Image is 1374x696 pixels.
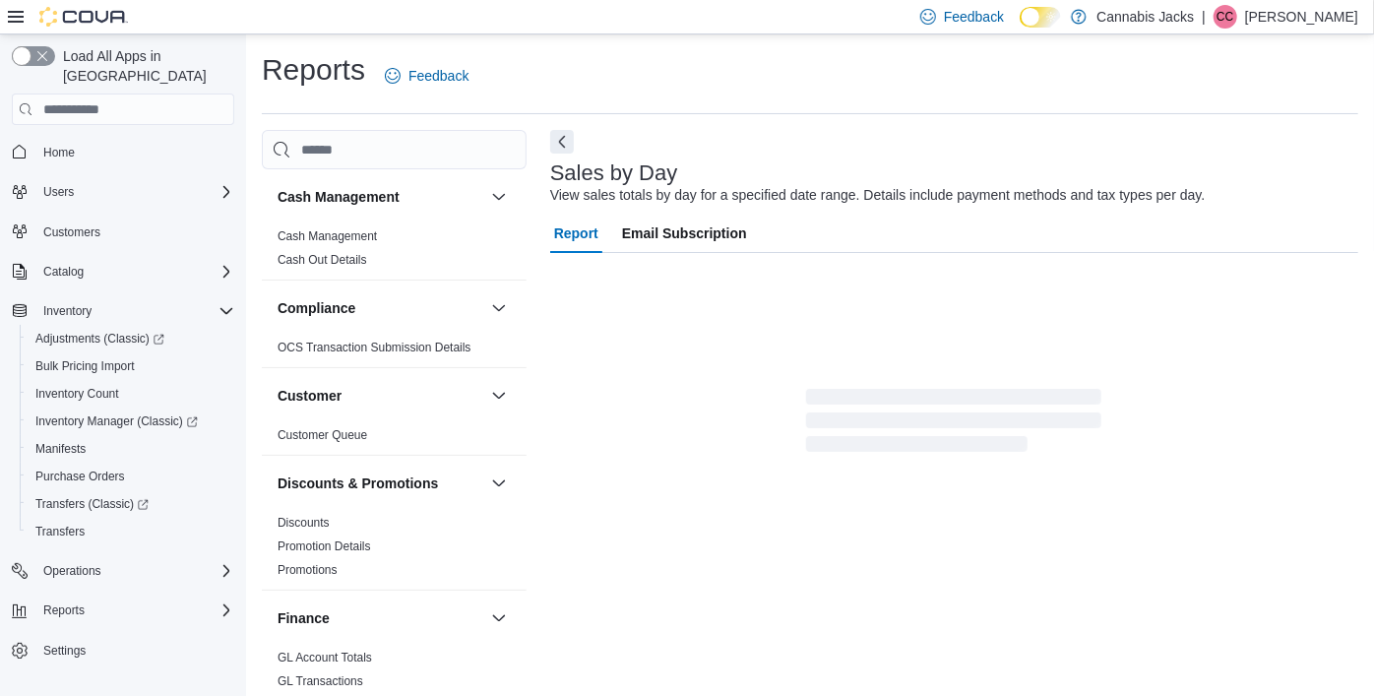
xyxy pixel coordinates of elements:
[28,465,234,488] span: Purchase Orders
[278,563,338,577] a: Promotions
[35,299,234,323] span: Inventory
[35,469,125,484] span: Purchase Orders
[28,520,93,543] a: Transfers
[28,492,234,516] span: Transfers (Classic)
[35,331,164,347] span: Adjustments (Classic)
[20,408,242,435] a: Inventory Manager (Classic)
[1096,5,1194,29] p: Cannabis Jacks
[35,496,149,512] span: Transfers (Classic)
[35,413,198,429] span: Inventory Manager (Classic)
[262,423,527,455] div: Customer
[35,260,234,284] span: Catalog
[278,298,355,318] h3: Compliance
[278,187,400,207] h3: Cash Management
[278,673,363,689] span: GL Transactions
[278,341,471,354] a: OCS Transaction Submission Details
[35,180,234,204] span: Users
[43,643,86,659] span: Settings
[35,221,108,244] a: Customers
[278,228,377,244] span: Cash Management
[487,296,511,320] button: Compliance
[43,303,92,319] span: Inventory
[4,597,242,624] button: Reports
[278,474,438,493] h3: Discounts & Promotions
[28,327,234,350] span: Adjustments (Classic)
[43,264,84,280] span: Catalog
[4,636,242,664] button: Settings
[35,260,92,284] button: Catalog
[28,492,156,516] a: Transfers (Classic)
[278,386,342,406] h3: Customer
[35,358,135,374] span: Bulk Pricing Import
[550,185,1206,206] div: View sales totals by day for a specified date range. Details include payment methods and tax type...
[278,187,483,207] button: Cash Management
[278,651,372,664] a: GL Account Totals
[1020,7,1061,28] input: Dark Mode
[278,229,377,243] a: Cash Management
[28,437,234,461] span: Manifests
[377,56,476,95] a: Feedback
[35,639,94,663] a: Settings
[20,352,242,380] button: Bulk Pricing Import
[35,559,234,583] span: Operations
[4,218,242,246] button: Customers
[43,602,85,618] span: Reports
[35,441,86,457] span: Manifests
[35,599,93,622] button: Reports
[35,299,99,323] button: Inventory
[28,354,234,378] span: Bulk Pricing Import
[28,327,172,350] a: Adjustments (Classic)
[55,46,234,86] span: Load All Apps in [GEOGRAPHIC_DATA]
[28,354,143,378] a: Bulk Pricing Import
[278,674,363,688] a: GL Transactions
[43,184,74,200] span: Users
[20,463,242,490] button: Purchase Orders
[944,7,1004,27] span: Feedback
[43,224,100,240] span: Customers
[278,253,367,267] a: Cash Out Details
[262,224,527,280] div: Cash Management
[43,145,75,160] span: Home
[278,538,371,554] span: Promotion Details
[278,539,371,553] a: Promotion Details
[28,410,234,433] span: Inventory Manager (Classic)
[262,336,527,367] div: Compliance
[278,650,372,665] span: GL Account Totals
[278,474,483,493] button: Discounts & Promotions
[278,562,338,578] span: Promotions
[262,50,365,90] h1: Reports
[43,563,101,579] span: Operations
[487,185,511,209] button: Cash Management
[278,427,367,443] span: Customer Queue
[35,220,234,244] span: Customers
[550,130,574,154] button: Next
[35,524,85,539] span: Transfers
[28,437,94,461] a: Manifests
[278,340,471,355] span: OCS Transaction Submission Details
[35,386,119,402] span: Inventory Count
[35,638,234,663] span: Settings
[4,178,242,206] button: Users
[278,516,330,530] a: Discounts
[262,511,527,590] div: Discounts & Promotions
[4,137,242,165] button: Home
[1214,5,1237,29] div: Corey Casola
[35,559,109,583] button: Operations
[487,384,511,408] button: Customer
[20,435,242,463] button: Manifests
[39,7,128,27] img: Cova
[550,161,678,185] h3: Sales by Day
[1020,28,1021,29] span: Dark Mode
[278,386,483,406] button: Customer
[4,557,242,585] button: Operations
[554,214,598,253] span: Report
[20,325,242,352] a: Adjustments (Classic)
[28,410,206,433] a: Inventory Manager (Classic)
[28,465,133,488] a: Purchase Orders
[35,599,234,622] span: Reports
[487,472,511,495] button: Discounts & Promotions
[1202,5,1206,29] p: |
[35,139,234,163] span: Home
[28,382,234,406] span: Inventory Count
[28,520,234,543] span: Transfers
